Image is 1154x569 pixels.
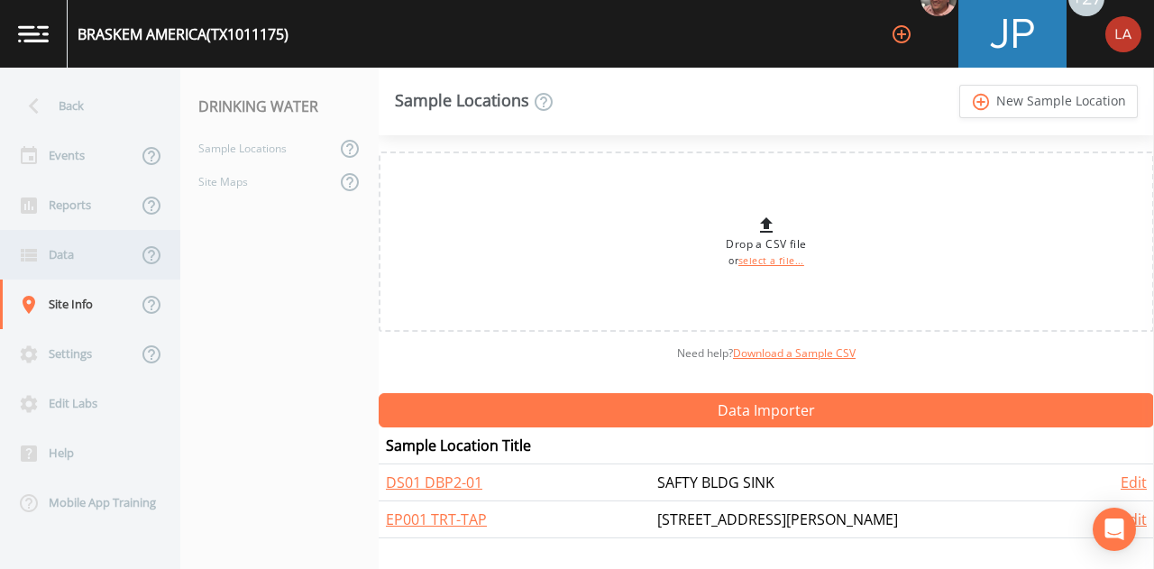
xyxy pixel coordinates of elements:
[386,473,482,492] a: DS01 DBP2-01
[959,85,1138,118] a: add_circle_outlineNew Sample Location
[1121,473,1147,492] a: Edit
[677,345,856,361] span: Need help?
[733,345,856,361] a: Download a Sample CSV
[395,91,554,113] div: Sample Locations
[726,215,806,269] div: Drop a CSV file
[18,25,49,42] img: logo
[1093,508,1136,551] div: Open Intercom Messenger
[738,254,804,267] a: select a file...
[180,165,335,198] a: Site Maps
[971,92,992,112] i: add_circle_outline
[650,501,1085,538] td: [STREET_ADDRESS][PERSON_NAME]
[650,464,1085,501] td: SAFTY BLDG SINK
[180,132,335,165] a: Sample Locations
[180,81,379,132] div: DRINKING WATER
[78,23,288,45] div: BRASKEM AMERICA (TX1011175)
[386,509,487,529] a: EP001 TRT-TAP
[728,254,804,267] small: or
[379,427,650,464] th: Sample Location Title
[379,393,1154,427] button: Data Importer
[1105,16,1141,52] img: cf6e799eed601856facf0d2563d1856d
